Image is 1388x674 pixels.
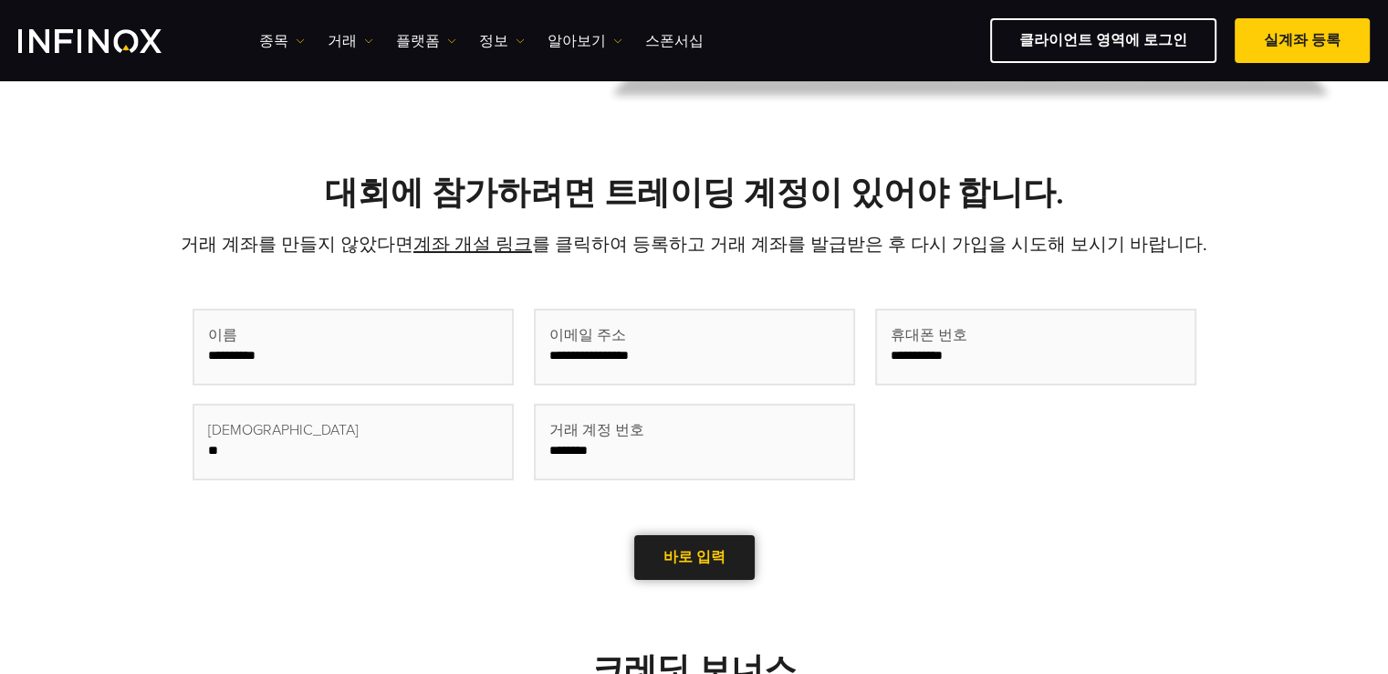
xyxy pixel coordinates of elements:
a: 알아보기 [548,30,622,52]
strong: 대회에 참가하려면 트레이딩 계정이 있어야 합니다. [325,174,1064,213]
span: 휴대폰 번호 [891,324,967,346]
a: 종목 [259,30,305,52]
a: 플랫폼 [396,30,456,52]
a: 정보 [479,30,525,52]
p: 거래 계좌를 만들지 않았다면 를 클릭하여 등록하고 거래 계좌를 발급받은 후 다시 가입을 시도해 보시기 바랍니다. [56,232,1333,258]
a: 바로 입력 [634,535,755,580]
span: 이메일 주소 [549,324,626,346]
a: 계좌 개설 링크 [413,234,532,256]
a: 스폰서십 [645,30,704,52]
a: 클라이언트 영역에 로그인 [990,18,1216,63]
a: 실계좌 등록 [1235,18,1370,63]
a: INFINOX Logo [18,29,204,53]
span: [DEMOGRAPHIC_DATA] [208,419,359,441]
a: 거래 [328,30,373,52]
span: 이름 [208,324,237,346]
span: 거래 계정 번호 [549,419,644,441]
